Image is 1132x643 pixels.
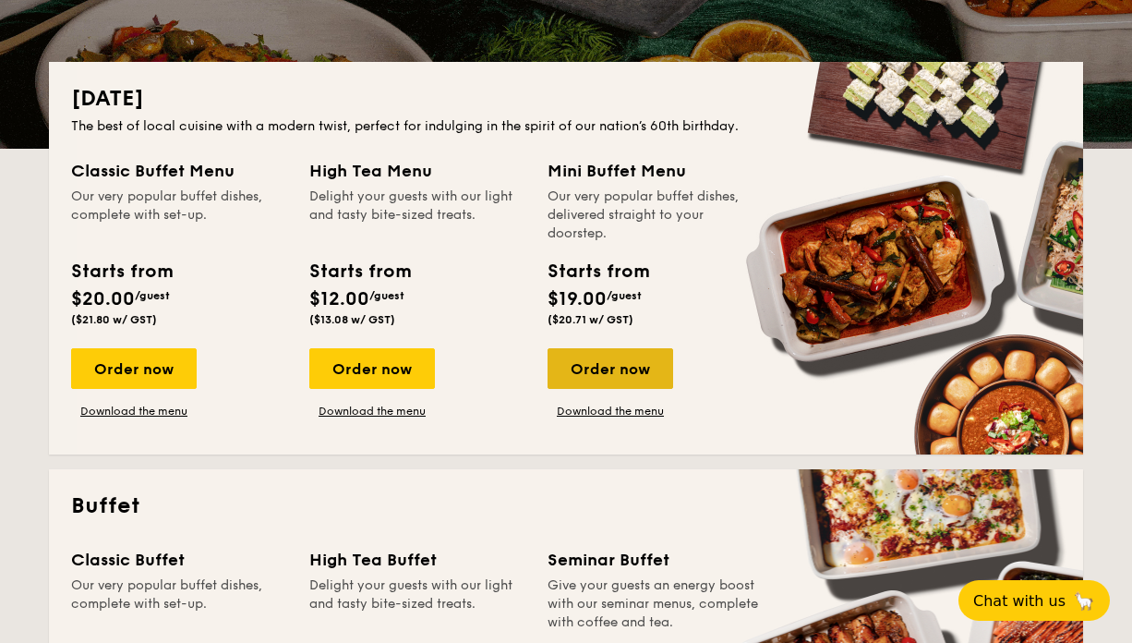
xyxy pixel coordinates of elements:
[548,158,764,184] div: Mini Buffet Menu
[548,404,673,419] a: Download the menu
[309,547,525,573] div: High Tea Buffet
[71,547,287,573] div: Classic Buffet
[973,592,1066,610] span: Chat with us
[548,576,764,632] div: Give your guests an energy boost with our seminar menus, complete with coffee and tea.
[71,404,197,419] a: Download the menu
[71,576,287,632] div: Our very popular buffet dishes, complete with set-up.
[71,188,287,243] div: Our very popular buffet dishes, complete with set-up.
[71,84,1061,114] h2: [DATE]
[71,491,1061,521] h2: Buffet
[309,348,435,389] div: Order now
[309,288,369,310] span: $12.00
[71,258,172,285] div: Starts from
[71,348,197,389] div: Order now
[309,313,395,326] span: ($13.08 w/ GST)
[548,547,764,573] div: Seminar Buffet
[309,404,435,419] a: Download the menu
[1073,590,1095,612] span: 🦙
[369,289,404,302] span: /guest
[548,188,764,243] div: Our very popular buffet dishes, delivered straight to your doorstep.
[309,188,525,243] div: Delight your guests with our light and tasty bite-sized treats.
[71,158,287,184] div: Classic Buffet Menu
[548,258,648,285] div: Starts from
[309,158,525,184] div: High Tea Menu
[607,289,642,302] span: /guest
[548,348,673,389] div: Order now
[135,289,170,302] span: /guest
[548,313,633,326] span: ($20.71 w/ GST)
[958,580,1110,621] button: Chat with us🦙
[548,288,607,310] span: $19.00
[71,117,1061,136] div: The best of local cuisine with a modern twist, perfect for indulging in the spirit of our nation’...
[71,313,157,326] span: ($21.80 w/ GST)
[309,258,410,285] div: Starts from
[309,576,525,632] div: Delight your guests with our light and tasty bite-sized treats.
[71,288,135,310] span: $20.00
